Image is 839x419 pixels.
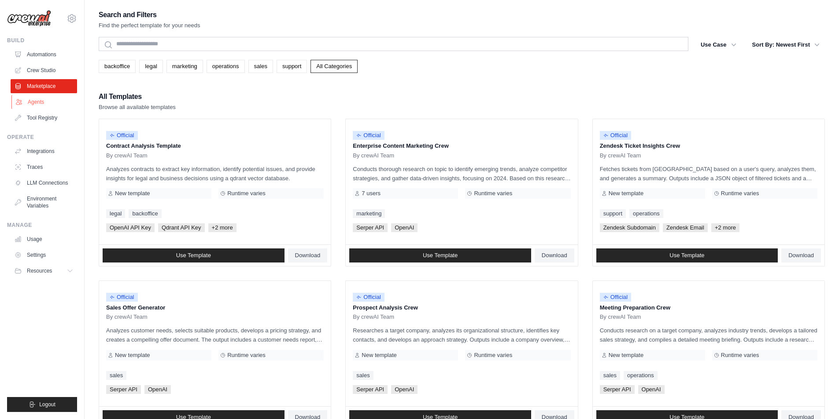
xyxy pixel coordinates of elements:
[353,152,394,159] span: By crewAI Team
[106,385,141,394] span: Serper API
[600,131,632,140] span: Official
[106,303,324,312] p: Sales Offer Generator
[106,164,324,183] p: Analyzes contracts to extract key information, identify potential issues, and provide insights fo...
[609,190,643,197] span: New template
[7,222,77,229] div: Manage
[207,60,245,73] a: operations
[277,60,307,73] a: support
[11,248,77,262] a: Settings
[600,385,635,394] span: Serper API
[669,252,704,259] span: Use Template
[11,63,77,77] a: Crew Studio
[721,352,759,359] span: Runtime varies
[600,142,817,150] p: Zendesk Ticket Insights Crew
[295,252,321,259] span: Download
[11,160,77,174] a: Traces
[362,190,381,197] span: 7 users
[106,142,324,150] p: Contract Analysis Template
[353,223,388,232] span: Serper API
[158,223,205,232] span: Qdrant API Key
[474,352,512,359] span: Runtime varies
[11,47,77,62] a: Automations
[227,190,266,197] span: Runtime varies
[353,371,373,380] a: sales
[624,371,658,380] a: operations
[39,401,55,408] span: Logout
[288,248,328,262] a: Download
[629,209,663,218] a: operations
[99,91,176,103] h2: All Templates
[795,377,839,419] iframe: Chat Widget
[99,21,200,30] p: Find the perfect template for your needs
[7,37,77,44] div: Build
[106,209,125,218] a: legal
[103,248,285,262] a: Use Template
[7,134,77,141] div: Operate
[11,232,77,246] a: Usage
[596,248,778,262] a: Use Template
[227,352,266,359] span: Runtime varies
[129,209,161,218] a: backoffice
[248,60,273,73] a: sales
[600,293,632,302] span: Official
[166,60,203,73] a: marketing
[106,371,126,380] a: sales
[11,95,78,109] a: Agents
[349,248,531,262] a: Use Template
[353,326,570,344] p: Researches a target company, analyzes its organizational structure, identifies key contacts, and ...
[391,385,418,394] span: OpenAI
[362,352,396,359] span: New template
[695,37,742,53] button: Use Case
[391,223,418,232] span: OpenAI
[600,152,641,159] span: By crewAI Team
[663,223,708,232] span: Zendesk Email
[788,252,814,259] span: Download
[106,223,155,232] span: OpenAI API Key
[7,397,77,412] button: Logout
[353,293,384,302] span: Official
[11,144,77,158] a: Integrations
[721,190,759,197] span: Runtime varies
[600,164,817,183] p: Fetches tickets from [GEOGRAPHIC_DATA] based on a user's query, analyzes them, and generates a su...
[208,223,237,232] span: +2 more
[474,190,512,197] span: Runtime varies
[106,131,138,140] span: Official
[600,313,641,321] span: By crewAI Team
[144,385,171,394] span: OpenAI
[11,79,77,93] a: Marketplace
[542,252,567,259] span: Download
[600,371,620,380] a: sales
[353,164,570,183] p: Conducts thorough research on topic to identify emerging trends, analyze competitor strategies, a...
[600,326,817,344] p: Conducts research on a target company, analyzes industry trends, develops a tailored sales strate...
[781,248,821,262] a: Download
[600,223,659,232] span: Zendesk Subdomain
[310,60,358,73] a: All Categories
[609,352,643,359] span: New template
[11,264,77,278] button: Resources
[353,142,570,150] p: Enterprise Content Marketing Crew
[353,209,385,218] a: marketing
[11,176,77,190] a: LLM Connections
[600,209,626,218] a: support
[353,303,570,312] p: Prospect Analysis Crew
[99,60,136,73] a: backoffice
[11,192,77,213] a: Environment Variables
[638,385,665,394] span: OpenAI
[115,190,150,197] span: New template
[600,303,817,312] p: Meeting Preparation Crew
[711,223,739,232] span: +2 more
[353,313,394,321] span: By crewAI Team
[176,252,211,259] span: Use Template
[423,252,458,259] span: Use Template
[535,248,574,262] a: Download
[353,385,388,394] span: Serper API
[353,131,384,140] span: Official
[139,60,163,73] a: legal
[106,313,148,321] span: By crewAI Team
[27,267,52,274] span: Resources
[115,352,150,359] span: New template
[11,111,77,125] a: Tool Registry
[99,103,176,112] p: Browse all available templates
[747,37,825,53] button: Sort By: Newest First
